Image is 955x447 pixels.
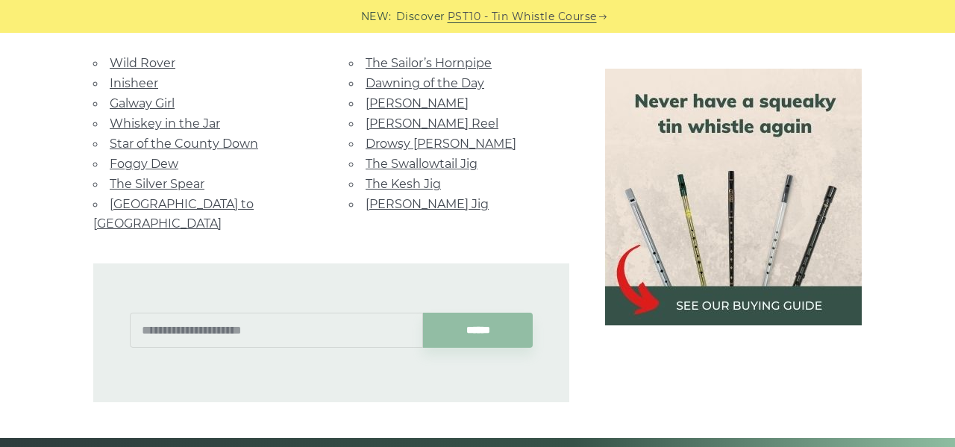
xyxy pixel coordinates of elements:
[448,8,597,25] a: PST10 - Tin Whistle Course
[110,116,220,131] a: Whiskey in the Jar
[366,116,498,131] a: [PERSON_NAME] Reel
[93,197,254,231] a: [GEOGRAPHIC_DATA] to [GEOGRAPHIC_DATA]
[366,177,441,191] a: The Kesh Jig
[396,8,445,25] span: Discover
[110,137,258,151] a: Star of the County Down
[366,76,484,90] a: Dawning of the Day
[361,8,392,25] span: NEW:
[366,157,477,171] a: The Swallowtail Jig
[110,56,175,70] a: Wild Rover
[366,56,492,70] a: The Sailor’s Hornpipe
[110,76,158,90] a: Inisheer
[366,197,489,211] a: [PERSON_NAME] Jig
[110,177,204,191] a: The Silver Spear
[366,96,469,110] a: [PERSON_NAME]
[110,96,175,110] a: Galway Girl
[366,137,516,151] a: Drowsy [PERSON_NAME]
[110,157,178,171] a: Foggy Dew
[605,69,862,325] img: tin whistle buying guide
